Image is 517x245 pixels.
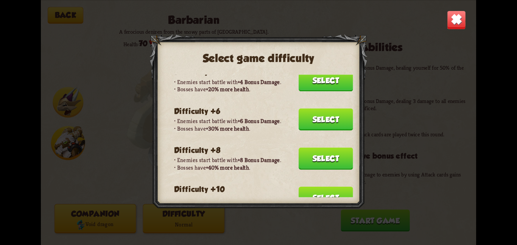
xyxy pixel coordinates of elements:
button: Select [299,186,353,208]
b: +4 Bonus Damage [238,78,280,86]
button: Select [299,69,353,91]
h3: Difficulty +10 [174,185,225,194]
b: +10 Bonus Damage [238,195,282,203]
p: Bosses have . [174,164,353,171]
b: +40% more health [206,164,249,171]
h2: Select game difficulty [167,52,350,64]
p: Enemies start battle with . [174,156,353,164]
b: +30% more health [206,125,249,132]
b: +8 Bonus Damage [238,156,280,164]
b: +6 Bonus Damage [238,117,280,125]
h3: Difficulty +8 [174,146,221,154]
p: Enemies start battle with . [174,117,353,125]
p: Enemies start battle with . [174,78,353,86]
button: Select [299,108,353,130]
button: Select [299,147,353,169]
p: Bosses have . [174,125,353,132]
img: Close_Button.png [447,10,466,29]
h3: Difficulty +6 [174,106,220,115]
p: Enemies start battle with . [174,195,353,203]
p: Bosses have . [174,86,353,93]
b: +20% more health [206,86,249,93]
h3: Difficulty +4 [174,67,221,76]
